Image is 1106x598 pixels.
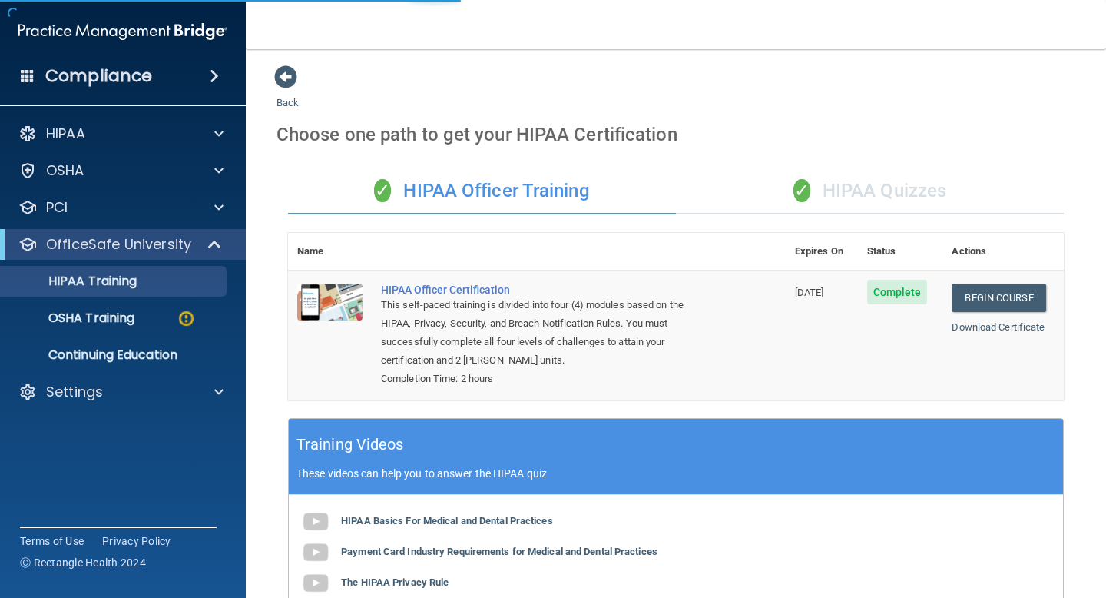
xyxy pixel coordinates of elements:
[102,533,171,549] a: Privacy Policy
[858,233,943,271] th: Status
[20,555,146,570] span: Ⓒ Rectangle Health 2024
[46,125,85,143] p: HIPAA
[786,233,858,271] th: Expires On
[10,347,220,363] p: Continuing Education
[46,383,103,401] p: Settings
[867,280,928,304] span: Complete
[288,233,372,271] th: Name
[381,370,709,388] div: Completion Time: 2 hours
[46,161,84,180] p: OSHA
[18,235,223,254] a: OfficeSafe University
[46,198,68,217] p: PCI
[18,125,224,143] a: HIPAA
[296,431,404,458] h5: Training Videos
[18,161,224,180] a: OSHA
[300,537,331,568] img: gray_youtube_icon.38fcd6cc.png
[18,383,224,401] a: Settings
[942,233,1064,271] th: Actions
[10,274,137,289] p: HIPAA Training
[276,78,299,108] a: Back
[10,311,134,326] p: OSHA Training
[300,507,331,537] img: gray_youtube_icon.38fcd6cc.png
[341,515,553,527] b: HIPAA Basics For Medical and Dental Practices
[177,309,196,328] img: warning-circle.0cc9ac19.png
[20,533,84,549] a: Terms of Use
[18,198,224,217] a: PCI
[296,467,1055,480] p: These videos can help you to answer the HIPAA quiz
[46,235,191,254] p: OfficeSafe University
[276,112,1075,157] div: Choose one path to get your HIPAA Certification
[341,546,657,557] b: Payment Card Industry Requirements for Medical and Dental Practices
[341,576,449,588] b: The HIPAA Privacy Rule
[18,16,227,47] img: PMB logo
[288,168,676,214] div: HIPAA Officer Training
[381,284,709,296] a: HIPAA Officer Certification
[952,321,1045,333] a: Download Certificate
[381,296,709,370] div: This self-paced training is divided into four (4) modules based on the HIPAA, Privacy, Security, ...
[793,179,810,202] span: ✓
[676,168,1064,214] div: HIPAA Quizzes
[795,287,824,298] span: [DATE]
[374,179,391,202] span: ✓
[45,65,152,87] h4: Compliance
[952,284,1045,312] a: Begin Course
